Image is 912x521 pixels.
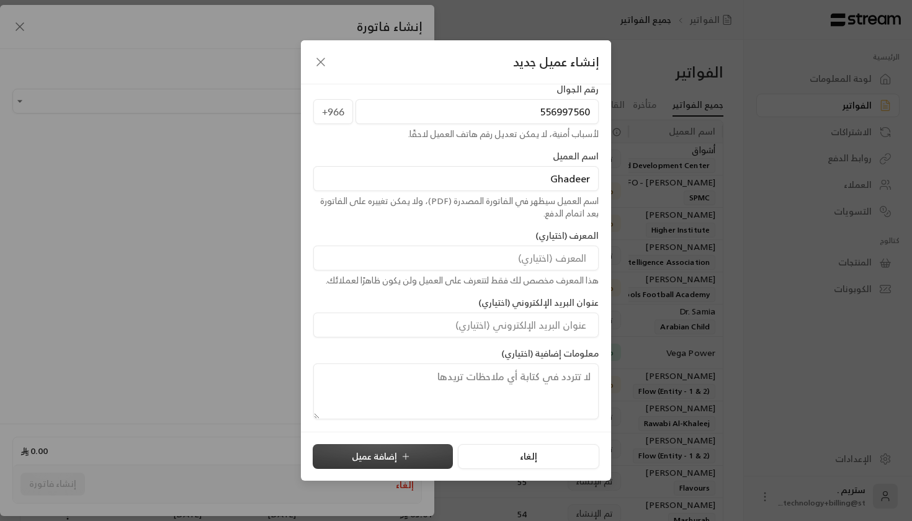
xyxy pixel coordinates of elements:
[313,195,599,220] div: اسم العميل سيظهر في الفاتورة المصدرة (PDF)، ولا يمكن تغييره على الفاتورة بعد اتمام الدفع.
[478,296,599,309] label: عنوان البريد الإلكتروني (اختياري)
[313,313,599,337] input: عنوان البريد الإلكتروني (اختياري)
[458,444,599,469] button: إلغاء
[313,166,599,191] input: اسم العميل
[313,274,599,287] div: هذا المعرف مخصص لك فقط لتتعرف على العميل ولن يكون ظاهرًا لعملائك.
[535,229,599,242] label: المعرف (اختياري)
[313,246,599,270] input: المعرف (اختياري)
[313,128,599,140] div: لأسباب أمنية، لا يمكن تعديل رقم هاتف العميل لاحقًا.
[513,53,599,71] span: إنشاء عميل جديد
[553,150,599,163] label: اسم العميل
[557,83,599,96] label: رقم الجوال
[313,99,353,124] span: +966
[501,347,599,360] label: معلومات إضافية (اختياري)
[313,444,453,469] button: إضافة عميل
[355,99,599,124] input: رقم الجوال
